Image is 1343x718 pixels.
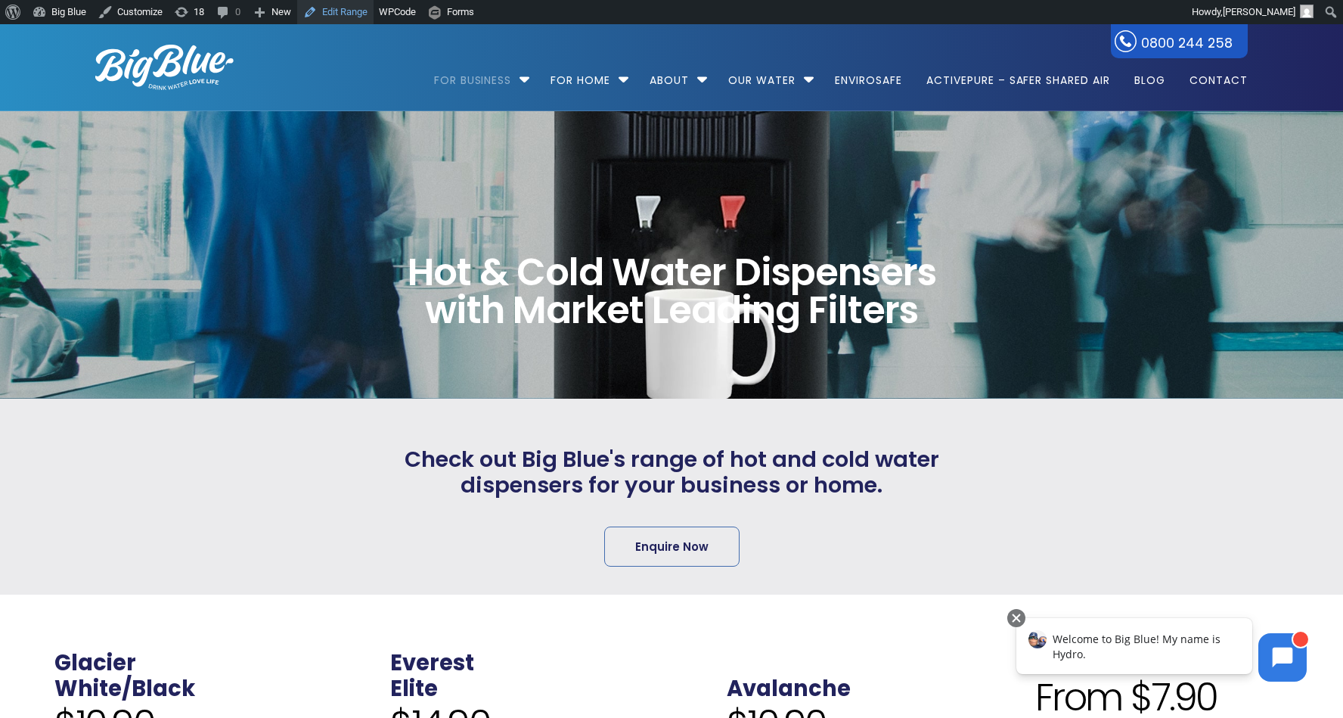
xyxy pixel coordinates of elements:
[604,527,740,567] a: Enquire Now
[390,673,438,704] a: Elite
[1000,606,1322,697] iframe: Chatbot
[1223,6,1295,17] span: [PERSON_NAME]
[390,446,953,499] h2: Check out Big Blue's range of hot and cold water dispensers for your business or home.
[1124,24,1176,122] a: Blog
[54,648,136,678] a: Glacier
[916,24,1121,122] a: ActivePure – Safer Shared Air
[1179,24,1248,122] a: Contact
[390,648,474,678] a: Everest
[639,24,699,122] a: About
[1111,24,1248,58] a: 0800 244 258
[95,45,234,90] img: logo
[540,24,621,122] a: For Home
[434,24,523,122] a: For Business
[397,253,946,329] span: Hot & Cold Water Dispensers with Market Leading Filters
[824,24,913,122] a: EnviroSafe
[718,24,806,122] a: Our Water
[54,673,195,704] a: White/Black
[727,648,733,678] span: .
[727,673,851,704] a: Avalanche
